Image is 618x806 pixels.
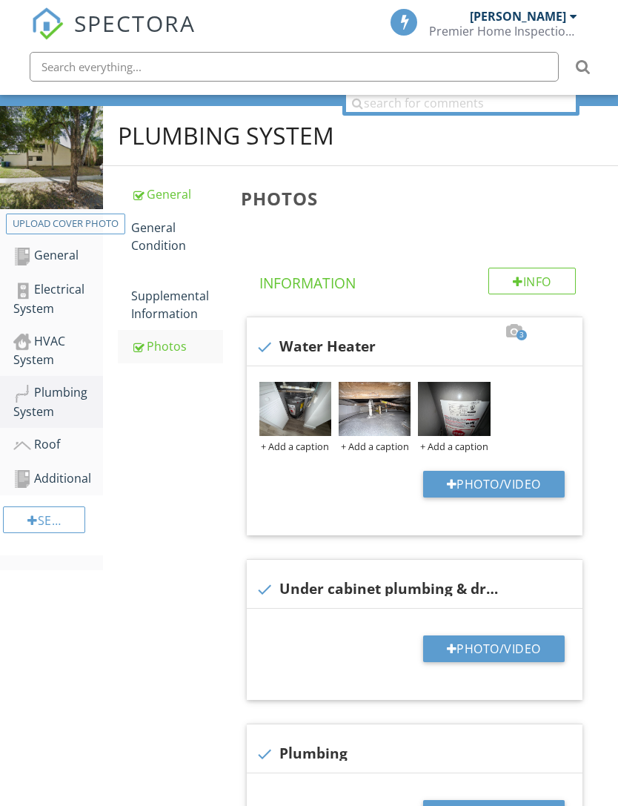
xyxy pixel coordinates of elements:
[259,382,331,436] img: data
[131,219,223,254] div: General Condition
[3,506,85,533] div: Section
[131,337,223,355] div: Photos
[488,268,576,294] div: Info
[259,268,576,293] h4: Information
[13,332,103,369] div: HVAC System
[423,471,565,498] button: Photo/Video
[31,7,64,40] img: The Best Home Inspection Software - Spectora
[31,20,196,51] a: SPECTORA
[346,94,576,112] input: search for comments
[13,435,103,455] div: Roof
[13,383,103,420] div: Plumbing System
[339,440,411,452] div: + Add a caption
[259,440,331,452] div: + Add a caption
[13,469,103,489] div: Additional
[423,635,565,662] button: Photo/Video
[13,246,103,265] div: General
[13,280,103,317] div: Electrical System
[6,214,125,234] button: Upload cover photo
[339,382,411,436] img: data
[429,24,577,39] div: Premier Home Inspections
[13,217,119,231] div: Upload cover photo
[418,440,490,452] div: + Add a caption
[418,382,490,436] img: data
[241,188,594,208] h3: Photos
[470,9,566,24] div: [PERSON_NAME]
[131,269,223,323] div: Supplemental Information
[118,121,334,151] div: Plumbing System
[30,52,559,82] input: Search everything...
[74,7,196,39] span: SPECTORA
[516,330,527,340] span: 3
[131,185,223,203] div: General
